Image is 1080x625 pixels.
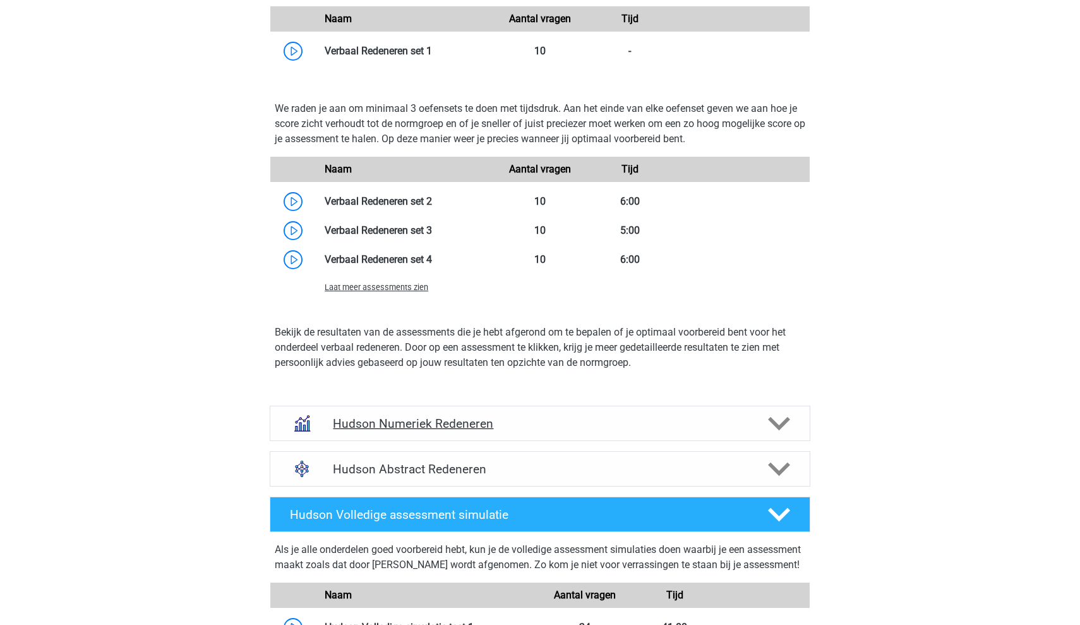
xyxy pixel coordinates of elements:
img: numeriek redeneren [285,407,318,440]
div: Naam [315,11,495,27]
a: Hudson Volledige assessment simulatie [265,497,815,532]
div: Verbaal Redeneren set 3 [315,223,495,238]
a: numeriek redeneren Hudson Numeriek Redeneren [265,406,815,441]
h4: Hudson Numeriek Redeneren [333,416,747,431]
div: Verbaal Redeneren set 2 [315,194,495,209]
h4: Hudson Abstract Redeneren [333,462,747,476]
p: We raden je aan om minimaal 3 oefensets te doen met tijdsdruk. Aan het einde van elke oefenset ge... [275,101,805,147]
p: Bekijk de resultaten van de assessments die je hebt afgerond om te bepalen of je optimaal voorber... [275,325,805,370]
h4: Hudson Volledige assessment simulatie [290,507,747,522]
div: Tijd [630,588,719,603]
div: Verbaal Redeneren set 1 [315,44,495,59]
img: abstract redeneren [285,452,318,485]
div: Naam [315,162,495,177]
div: Aantal vragen [540,588,630,603]
div: Aantal vragen [495,11,585,27]
span: Laat meer assessments zien [325,282,428,292]
div: Verbaal Redeneren set 4 [315,252,495,267]
div: Naam [315,588,540,603]
a: abstract redeneren Hudson Abstract Redeneren [265,451,815,487]
div: Tijd [585,11,675,27]
div: Aantal vragen [495,162,585,177]
div: Tijd [585,162,675,177]
div: Als je alle onderdelen goed voorbereid hebt, kun je de volledige assessment simulaties doen waarb... [275,542,805,578]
